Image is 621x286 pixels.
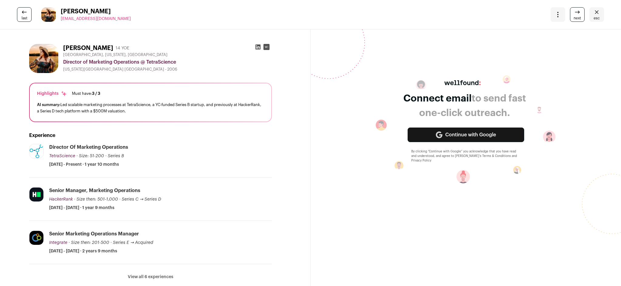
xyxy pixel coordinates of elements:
[74,197,118,201] span: · Size then: 501-1,000
[61,17,131,21] span: [EMAIL_ADDRESS][DOMAIN_NAME]
[113,241,153,245] span: Series E → Acquired
[119,196,120,202] span: ·
[17,7,32,22] a: last
[49,248,117,254] span: [DATE] - [DATE] · 2 years 9 months
[110,240,112,246] span: ·
[108,154,124,158] span: Series B
[63,67,272,72] div: [US_STATE][GEOGRAPHIC_DATA] [GEOGRAPHIC_DATA] - 2006
[574,16,581,21] span: next
[122,197,161,201] span: Series C → Series D
[411,149,521,163] div: By clicking “Continue with Google” you acknowledge that you have read and understood, and agree t...
[41,7,56,22] img: 78aa17188be20abd2f107bf535579fdb1ee0801a88fff4723389540f81bcfa2b
[570,7,585,22] a: next
[29,144,43,158] img: 2f4132361a7db95f82a612cc95afa9aa5251f824d55c76cf40122cf26c89e81d.jpg
[22,16,27,21] span: last
[49,231,139,237] div: Senior Marketing Operations Manager
[69,241,109,245] span: · Size then: 201-500
[63,58,272,66] div: Director of Marketing Operations @ TetraScience
[37,91,67,97] div: Highlights
[128,274,173,280] button: View all 6 experiences
[551,7,565,22] button: Open dropdown
[49,144,128,151] div: Director of Marketing Operations
[49,205,114,211] span: [DATE] - [DATE] · 1 year 9 months
[49,187,140,194] div: Senior Manager, Marketing Operations
[403,91,526,120] div: to send fast one-click outreach.
[49,161,119,168] span: [DATE] - Present · 1 year 10 months
[116,45,129,51] div: 14 YOE
[63,52,168,57] span: [GEOGRAPHIC_DATA], [US_STATE], [GEOGRAPHIC_DATA]
[49,154,75,158] span: TetraScience
[29,188,43,201] img: 360dc80f061090014b81826ee7b02832baa3ced79cdc615995e8636cb1068aa0.jpg
[61,7,131,16] span: [PERSON_NAME]
[105,153,107,159] span: ·
[49,197,73,201] span: HackerRank
[29,231,43,245] img: 15a02a097c6e2e667785bc63fb3ee5627072e72f173e43f8052cdc32306e876c.jpg
[403,94,472,103] span: Connect email
[49,241,67,245] span: Integrate
[408,128,524,142] a: Continue with Google
[63,44,113,52] h1: [PERSON_NAME]
[76,154,104,158] span: · Size: 51-200
[37,101,264,114] div: Led scalable marketing processes at TetraScience, a YC-funded Series B startup, and previously at...
[92,91,100,95] span: 3 / 3
[29,132,272,139] h2: Experience
[589,7,604,22] a: Close
[61,16,131,22] a: [EMAIL_ADDRESS][DOMAIN_NAME]
[72,91,100,96] div: Must have:
[29,44,58,73] img: 78aa17188be20abd2f107bf535579fdb1ee0801a88fff4723389540f81bcfa2b
[37,103,60,107] span: AI summary:
[594,16,600,21] span: esc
